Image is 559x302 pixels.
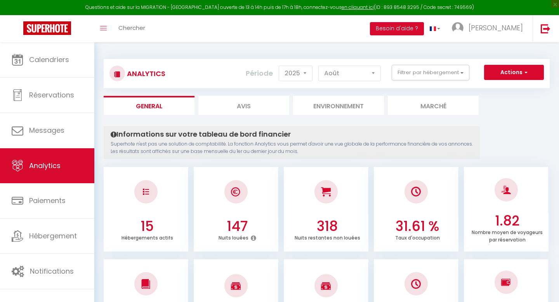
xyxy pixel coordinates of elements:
img: NO IMAGE [501,278,511,287]
li: Environnement [293,96,384,115]
p: Hébergements actifs [122,233,173,241]
li: Marché [388,96,479,115]
span: [PERSON_NAME] [469,23,523,33]
h3: 318 [288,218,366,234]
button: Filtrer par hébergement [392,65,469,80]
img: Super Booking [23,21,71,35]
span: Analytics [29,161,61,170]
h3: Analytics [125,65,165,82]
span: Messages [29,125,64,135]
img: logout [541,24,550,33]
p: Nombre moyen de voyageurs par réservation [472,227,543,243]
a: Chercher [113,15,151,42]
p: Nuits louées [219,233,248,241]
h3: 15 [108,218,186,234]
p: Superhote n'est pas une solution de comptabilité. La fonction Analytics vous permet d'avoir une v... [111,141,473,155]
span: Hébergement [29,231,77,241]
button: Actions [484,65,544,80]
h4: Informations sur votre tableau de bord financier [111,130,473,139]
h3: 147 [198,218,276,234]
h3: 1.82 [468,213,547,229]
iframe: LiveChat chat widget [526,269,559,302]
img: ... [452,22,464,34]
label: Période [246,65,273,82]
span: Réservations [29,90,74,100]
button: Besoin d'aide ? [370,22,424,35]
img: NO IMAGE [411,279,421,289]
span: Paiements [29,196,66,205]
a: ... [PERSON_NAME] [446,15,533,42]
h3: 31.61 % [378,218,457,234]
a: en cliquant ici [342,4,374,10]
li: General [104,96,194,115]
p: Nuits restantes non louées [295,233,360,241]
span: Chercher [118,24,145,32]
span: Calendriers [29,55,69,64]
p: Taux d'occupation [395,233,440,241]
span: Notifications [30,266,74,276]
li: Avis [198,96,289,115]
img: NO IMAGE [143,189,149,195]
